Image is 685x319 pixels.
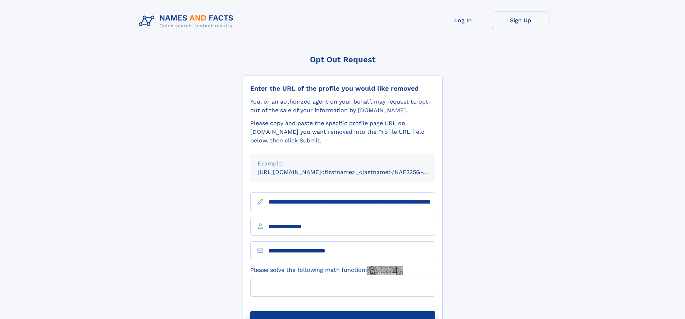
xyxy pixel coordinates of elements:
img: Logo Names and Facts [136,12,239,31]
div: Example: [257,159,428,168]
small: [URL][DOMAIN_NAME]<firstname>_<lastname>/NAF325G-xxxxxxxx [257,169,449,176]
div: You, or an authorized agent on your behalf, may request to opt-out of the sale of your informatio... [250,97,435,115]
a: Sign Up [492,12,549,29]
label: Please solve the following math function: [250,266,403,275]
a: Log In [434,12,492,29]
div: Please copy and paste the specific profile page URL on [DOMAIN_NAME] you want removed into the Pr... [250,119,435,145]
div: Enter the URL of the profile you would like removed [250,85,435,92]
div: Opt Out Request [243,55,443,64]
